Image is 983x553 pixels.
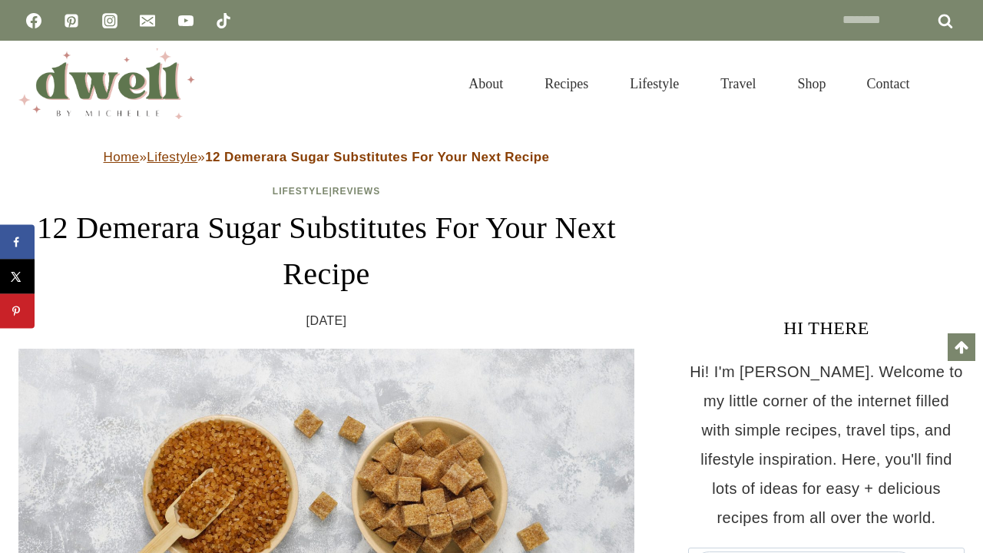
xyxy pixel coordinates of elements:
[132,5,163,36] a: Email
[846,57,931,111] a: Contact
[448,57,931,111] nav: Primary Navigation
[104,150,550,164] span: » »
[700,57,776,111] a: Travel
[104,150,140,164] a: Home
[273,186,380,197] span: |
[170,5,201,36] a: YouTube
[147,150,197,164] a: Lifestyle
[688,314,965,342] h3: HI THERE
[938,71,965,97] button: View Search Form
[94,5,125,36] a: Instagram
[18,48,195,119] img: DWELL by michelle
[56,5,87,36] a: Pinterest
[273,186,329,197] a: Lifestyle
[688,357,965,532] p: Hi! I'm [PERSON_NAME]. Welcome to my little corner of the internet filled with simple recipes, tr...
[948,333,975,361] a: Scroll to top
[208,5,239,36] a: TikTok
[205,150,549,164] strong: 12 Demerara Sugar Substitutes For Your Next Recipe
[306,310,347,333] time: [DATE]
[776,57,846,111] a: Shop
[333,186,380,197] a: Reviews
[609,57,700,111] a: Lifestyle
[448,57,524,111] a: About
[18,205,634,297] h1: 12 Demerara Sugar Substitutes For Your Next Recipe
[18,5,49,36] a: Facebook
[524,57,609,111] a: Recipes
